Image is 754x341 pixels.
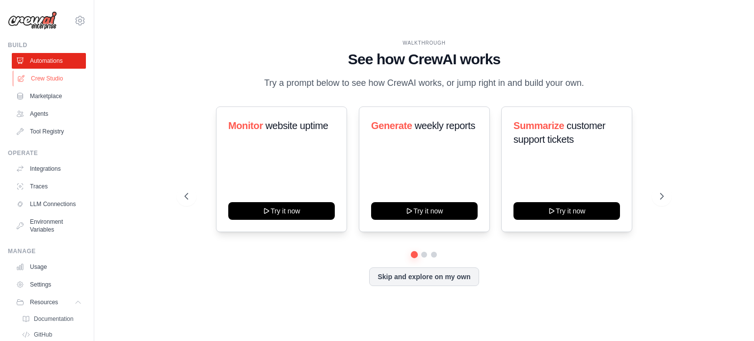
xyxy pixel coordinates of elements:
[12,161,86,177] a: Integrations
[8,41,86,49] div: Build
[30,298,58,306] span: Resources
[513,120,605,145] span: customer support tickets
[12,294,86,310] button: Resources
[8,11,57,30] img: Logo
[12,179,86,194] a: Traces
[12,124,86,139] a: Tool Registry
[13,71,87,86] a: Crew Studio
[12,106,86,122] a: Agents
[12,196,86,212] a: LLM Connections
[12,214,86,237] a: Environment Variables
[266,120,328,131] span: website uptime
[513,120,564,131] span: Summarize
[259,76,589,90] p: Try a prompt below to see how CrewAI works, or jump right in and build your own.
[12,88,86,104] a: Marketplace
[228,202,335,220] button: Try it now
[185,51,664,68] h1: See how CrewAI works
[18,312,86,326] a: Documentation
[12,277,86,292] a: Settings
[414,120,475,131] span: weekly reports
[34,315,74,323] span: Documentation
[369,267,479,286] button: Skip and explore on my own
[8,149,86,157] div: Operate
[8,247,86,255] div: Manage
[34,331,52,339] span: GitHub
[371,120,412,131] span: Generate
[185,39,664,47] div: WALKTHROUGH
[12,259,86,275] a: Usage
[513,202,620,220] button: Try it now
[228,120,263,131] span: Monitor
[12,53,86,69] a: Automations
[371,202,478,220] button: Try it now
